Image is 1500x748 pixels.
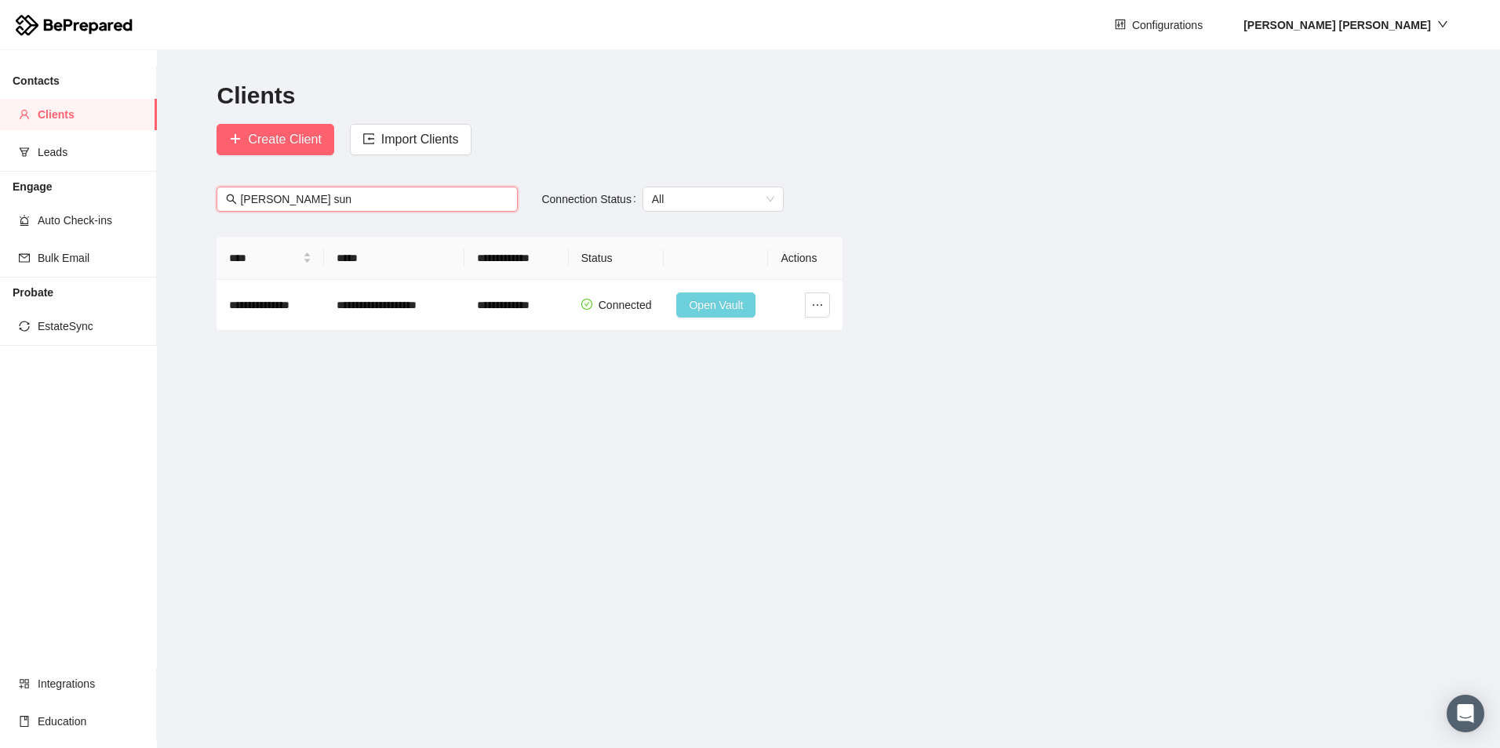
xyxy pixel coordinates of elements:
button: [PERSON_NAME] [PERSON_NAME] [1231,13,1461,38]
span: user [19,109,30,120]
span: Configurations [1132,16,1203,34]
span: Integrations [38,668,144,699]
span: alert [19,215,30,226]
div: Open Intercom Messenger [1447,695,1484,732]
th: Status [569,237,664,280]
span: ellipsis [806,299,829,311]
span: Create Client [248,129,321,149]
strong: [PERSON_NAME] [PERSON_NAME] [1243,19,1431,31]
span: Connected [599,299,652,311]
span: Leads [38,136,144,168]
span: EstateSync [38,310,144,342]
span: appstore-add [19,678,30,689]
input: Search by first name, last name, email or mobile number [240,191,508,208]
span: mail [19,252,30,263]
strong: Contacts [13,74,60,87]
span: sync [19,321,30,332]
th: Name [217,237,324,280]
button: ellipsis [805,292,830,318]
span: plus [229,133,242,147]
span: search [226,194,237,205]
span: book [19,716,30,727]
span: Auto Check-ins [38,205,144,236]
span: Open Vault [689,296,743,314]
span: down [1437,19,1448,30]
span: import [362,133,375,147]
span: Import Clients [381,129,459,149]
span: Education [38,706,144,737]
span: funnel-plot [19,147,30,158]
h2: Clients [217,80,1440,112]
strong: Probate [13,286,53,299]
span: All [652,187,774,211]
th: Actions [768,237,843,280]
strong: Engage [13,180,53,193]
span: control [1115,19,1126,31]
label: Connection Status [541,187,642,212]
button: controlConfigurations [1102,13,1215,38]
span: check-circle [581,299,592,310]
button: Open Vault [676,292,755,318]
span: Bulk Email [38,242,144,274]
span: Clients [38,99,144,130]
button: importImport Clients [350,124,471,155]
button: plusCreate Client [217,124,333,155]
